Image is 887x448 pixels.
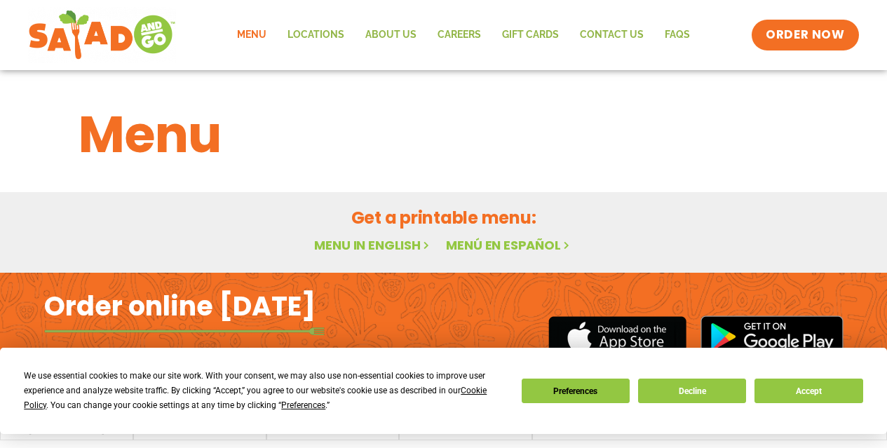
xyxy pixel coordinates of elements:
[44,327,325,335] img: fork
[446,236,572,254] a: Menú en español
[427,19,492,51] a: Careers
[654,19,700,51] a: FAQs
[569,19,654,51] a: Contact Us
[522,379,630,403] button: Preferences
[44,289,316,323] h2: Order online [DATE]
[752,20,858,50] a: ORDER NOW
[28,7,176,63] img: new-SAG-logo-768×292
[700,315,844,358] img: google_play
[277,19,355,51] a: Locations
[79,205,809,230] h2: Get a printable menu:
[754,379,862,403] button: Accept
[281,400,325,410] span: Preferences
[766,27,844,43] span: ORDER NOW
[355,19,427,51] a: About Us
[79,97,809,172] h1: Menu
[24,369,504,413] div: We use essential cookies to make our site work. With your consent, we may also use non-essential ...
[548,314,686,360] img: appstore
[314,236,432,254] a: Menu in English
[44,345,223,384] h2: Download the app
[638,379,746,403] button: Decline
[492,19,569,51] a: GIFT CARDS
[226,19,277,51] a: Menu
[226,19,700,51] nav: Menu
